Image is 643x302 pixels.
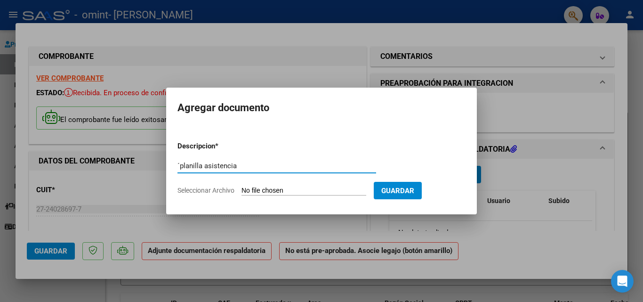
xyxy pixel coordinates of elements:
p: Descripcion [177,141,264,152]
span: Guardar [381,187,414,195]
button: Guardar [374,182,422,199]
h2: Agregar documento [177,99,466,117]
div: Open Intercom Messenger [611,270,634,293]
span: Seleccionar Archivo [177,187,234,194]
